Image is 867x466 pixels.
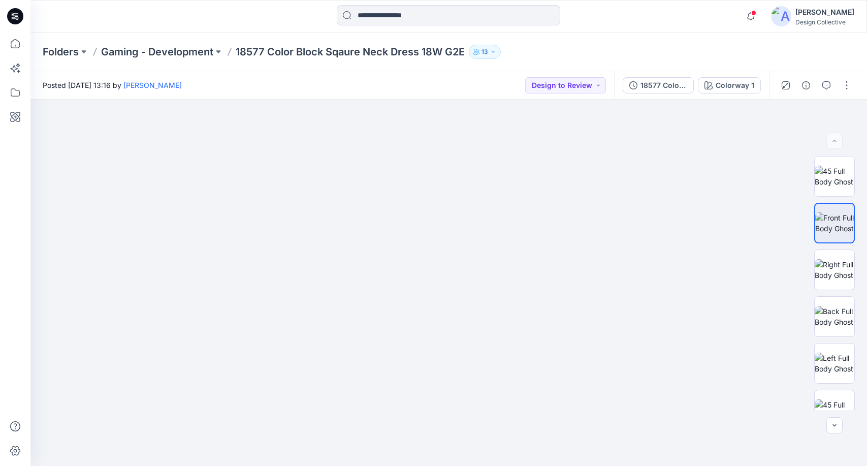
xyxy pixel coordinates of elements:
[236,45,465,59] p: 18577 Color Block Sqaure Neck Dress 18W G2E
[481,46,488,57] p: 13
[815,306,854,327] img: Back Full Body Ghost
[43,45,79,59] a: Folders
[43,80,182,90] span: Posted [DATE] 13:16 by
[469,45,501,59] button: 13
[798,77,814,94] button: Details
[815,166,854,187] img: 45 Full Body Ghost
[716,80,754,91] div: Colorway 1
[123,81,182,89] a: [PERSON_NAME]
[795,6,854,18] div: [PERSON_NAME]
[815,212,854,234] img: Front Full Body Ghost
[815,399,854,421] img: 45 Full Body
[101,45,213,59] a: Gaming - Development
[623,77,694,94] button: 18577 Color Block Sqaure Neck Dress 18W G2E
[698,77,761,94] button: Colorway 1
[795,18,854,26] div: Design Collective
[640,80,687,91] div: 18577 Color Block Sqaure Neck Dress 18W G2E
[815,259,854,281] img: Right Full Body Ghost
[815,353,854,374] img: Left Full Body Ghost
[771,6,791,26] img: avatar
